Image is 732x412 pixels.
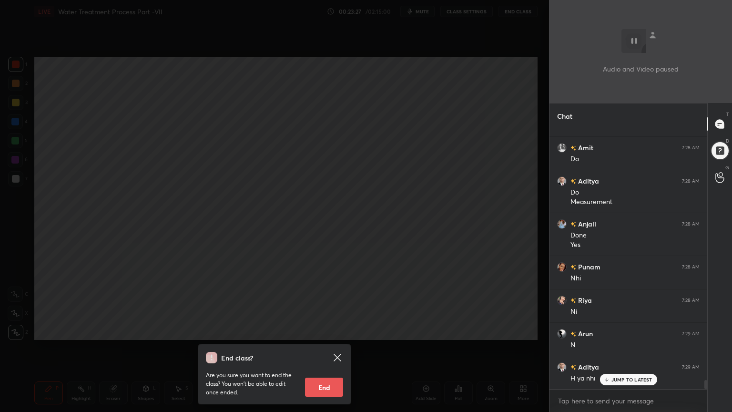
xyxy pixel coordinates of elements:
img: no-rating-badge.077c3623.svg [570,365,576,370]
div: Measurement [570,197,700,207]
h6: Anjali [576,219,596,229]
img: no-rating-badge.077c3623.svg [570,179,576,184]
img: no-rating-badge.077c3623.svg [570,331,576,337]
div: 7:28 AM [682,298,700,303]
p: JUMP TO LATEST [611,377,652,382]
img: no-rating-badge.077c3623.svg [570,145,576,151]
div: Nhi [570,274,700,283]
div: 7:29 AM [682,331,700,337]
button: End [305,378,343,397]
h4: End class? [221,353,253,363]
img: 5a6456a3e0f041209d46a5bd1485c74a.jpg [557,362,567,372]
h6: Amit [576,143,593,153]
h6: Aditya [576,176,599,186]
div: Yes [570,240,700,250]
p: G [725,164,729,171]
img: f1124f5110f047a9b143534817469acb.jpg [557,219,567,229]
p: T [726,111,729,118]
h6: Punam [576,262,600,272]
div: 7:28 AM [682,178,700,184]
img: no-rating-badge.077c3623.svg [570,222,576,227]
div: 7:29 AM [682,364,700,370]
div: N [570,340,700,350]
p: D [726,137,729,144]
p: Are you sure you want to end the class? You won’t be able to edit once ended. [206,371,297,397]
h6: Riya [576,295,592,305]
img: cdc28ac9d1e94b33aba42fcac8c7ce0c.jpg [557,329,567,339]
div: Do [570,154,700,164]
p: Chat [549,103,580,129]
div: 7:28 AM [682,145,700,151]
img: 9a58a05a9ad6482a82cd9b5ca215b066.jpg [557,296,567,305]
img: no-rating-badge.077c3623.svg [570,298,576,303]
h6: Arun [576,329,593,339]
div: grid [549,129,707,389]
h6: Aditya [576,362,599,372]
img: ad9b1ca7378248a280ec44d6413dd476.jpg [557,262,567,272]
div: H ya nhi [570,374,700,383]
div: 7:28 AM [682,264,700,270]
div: 7:28 AM [682,221,700,227]
div: Done [570,231,700,240]
div: Ni [570,307,700,317]
p: Audio and Video paused [603,64,679,74]
img: 5a6456a3e0f041209d46a5bd1485c74a.jpg [557,176,567,186]
img: no-rating-badge.077c3623.svg [570,265,576,270]
img: ef7194450c9840c4b71ec58d15251f87.jpg [557,143,567,153]
div: Do [570,188,700,197]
